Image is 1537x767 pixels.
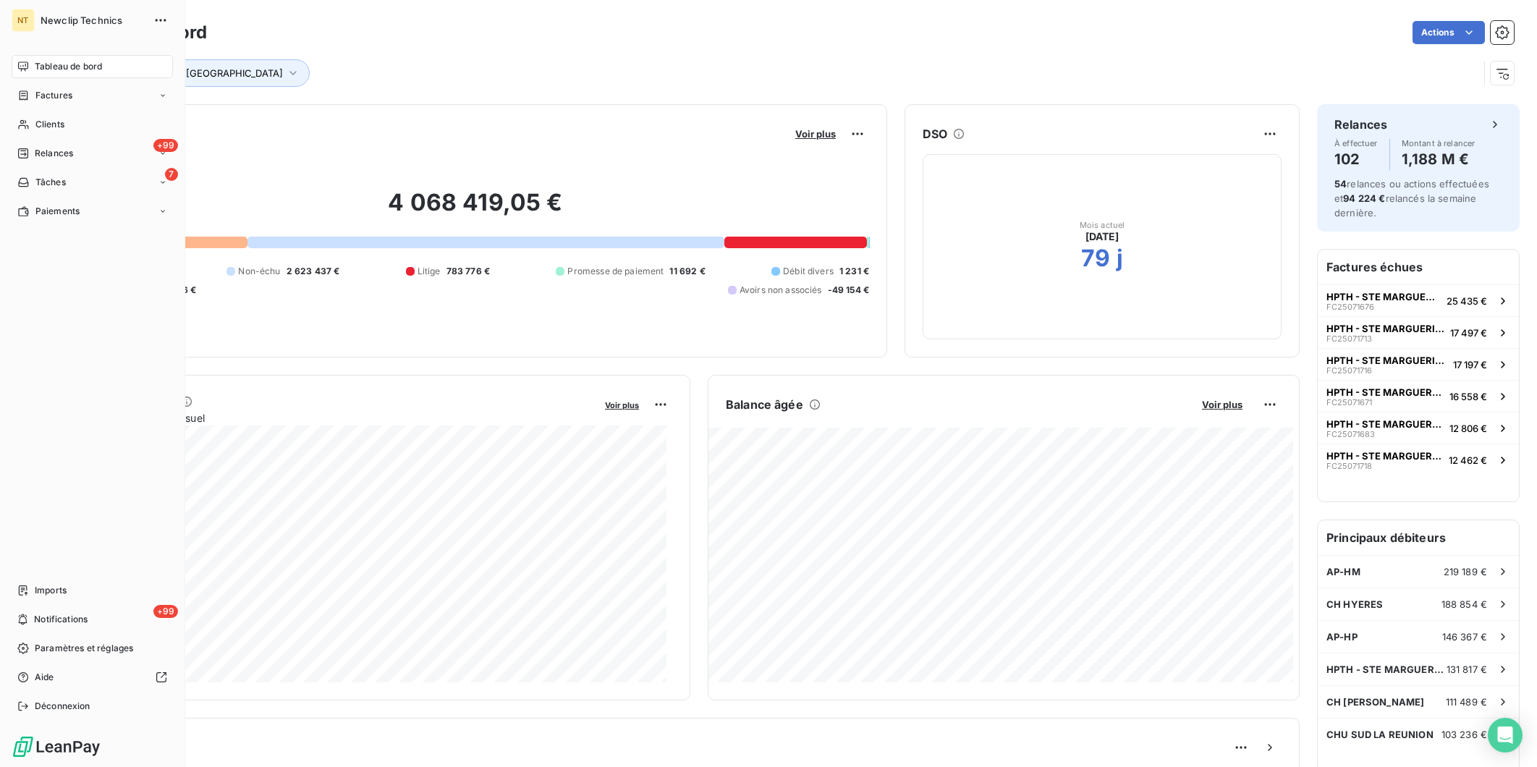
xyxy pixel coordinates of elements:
[1081,244,1110,273] h2: 79
[165,168,178,181] span: 7
[82,410,595,425] span: Chiffre d'affaires mensuel
[923,125,947,143] h6: DSO
[1080,221,1125,229] span: Mois actuel
[1488,718,1523,753] div: Open Intercom Messenger
[1318,250,1519,284] h6: Factures échues
[601,398,643,411] button: Voir plus
[1318,444,1519,475] button: HPTH - STE MARGUERITE (83) - NE PLUFC2507171812 462 €
[1326,430,1375,438] span: FC25071683
[153,605,178,618] span: +99
[82,188,869,232] h2: 4 068 419,05 €
[135,59,310,87] button: Tags : [GEOGRAPHIC_DATA]
[1318,520,1519,555] h6: Principaux débiteurs
[35,700,90,713] span: Déconnexion
[35,671,54,684] span: Aide
[1334,116,1387,133] h6: Relances
[1326,398,1372,407] span: FC25071671
[1442,631,1487,643] span: 146 367 €
[1326,664,1447,675] span: HPTH - STE MARGUERITE (83) - NE PLU
[783,265,834,278] span: Débit divers
[35,205,80,218] span: Paiements
[1198,398,1247,411] button: Voir plus
[1334,148,1378,171] h4: 102
[1326,462,1372,470] span: FC25071718
[287,265,340,278] span: 2 623 437 €
[795,128,836,140] span: Voir plus
[1326,334,1372,343] span: FC25071713
[238,265,280,278] span: Non-échu
[1326,729,1434,740] span: CHU SUD LA REUNION
[1326,450,1443,462] span: HPTH - STE MARGUERITE (83) - NE PLU
[35,89,72,102] span: Factures
[605,400,639,410] span: Voir plus
[1447,295,1487,307] span: 25 435 €
[1202,399,1242,410] span: Voir plus
[1402,139,1475,148] span: Montant à relancer
[1334,178,1347,190] span: 54
[1441,598,1487,610] span: 188 854 €
[828,284,869,297] span: -49 154 €
[1326,302,1374,311] span: FC25071676
[726,396,803,413] h6: Balance âgée
[41,14,145,26] span: Newclip Technics
[1326,323,1444,334] span: HPTH - STE MARGUERITE (83) - NE PLU
[740,284,822,297] span: Avoirs non associés
[1326,386,1444,398] span: HPTH - STE MARGUERITE (83) - NE PLU
[1326,631,1358,643] span: AP-HP
[418,265,441,278] span: Litige
[1326,291,1441,302] span: HPTH - STE MARGUERITE (83) - NE PLU
[1449,391,1487,402] span: 16 558 €
[1449,454,1487,466] span: 12 462 €
[1318,380,1519,412] button: HPTH - STE MARGUERITE (83) - NE PLUFC2507167116 558 €
[669,265,705,278] span: 11 692 €
[35,176,66,189] span: Tâches
[34,613,88,626] span: Notifications
[1453,359,1487,370] span: 17 197 €
[35,118,64,131] span: Clients
[12,735,101,758] img: Logo LeanPay
[1318,284,1519,316] button: HPTH - STE MARGUERITE (83) - NE PLUFC2507167625 435 €
[1326,355,1447,366] span: HPTH - STE MARGUERITE (83) - NE PLU
[1334,139,1378,148] span: À effectuer
[12,666,173,689] a: Aide
[1441,729,1487,740] span: 103 236 €
[35,147,73,160] span: Relances
[791,127,840,140] button: Voir plus
[567,265,664,278] span: Promesse de paiement
[1326,696,1424,708] span: CH [PERSON_NAME]
[1117,244,1123,273] h2: j
[1326,598,1383,610] span: CH HYERES
[35,642,133,655] span: Paramètres et réglages
[839,265,869,278] span: 1 231 €
[1085,229,1119,244] span: [DATE]
[1326,418,1444,430] span: HPTH - STE MARGUERITE (83) - NE PLU
[1318,316,1519,348] button: HPTH - STE MARGUERITE (83) - NE PLUFC2507171317 497 €
[156,67,283,79] span: Tags : [GEOGRAPHIC_DATA]
[1444,566,1487,577] span: 219 189 €
[1334,178,1489,219] span: relances ou actions effectuées et relancés la semaine dernière.
[12,9,35,32] div: NT
[1343,192,1385,204] span: 94 224 €
[1402,148,1475,171] h4: 1,188 M €
[1449,423,1487,434] span: 12 806 €
[446,265,490,278] span: 783 776 €
[1318,412,1519,444] button: HPTH - STE MARGUERITE (83) - NE PLUFC2507168312 806 €
[153,139,178,152] span: +99
[1326,366,1372,375] span: FC25071716
[1318,348,1519,380] button: HPTH - STE MARGUERITE (83) - NE PLUFC2507171617 197 €
[1450,327,1487,339] span: 17 497 €
[35,60,102,73] span: Tableau de bord
[35,584,67,597] span: Imports
[1447,664,1487,675] span: 131 817 €
[1326,566,1360,577] span: AP-HM
[1413,21,1485,44] button: Actions
[1446,696,1487,708] span: 111 489 €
